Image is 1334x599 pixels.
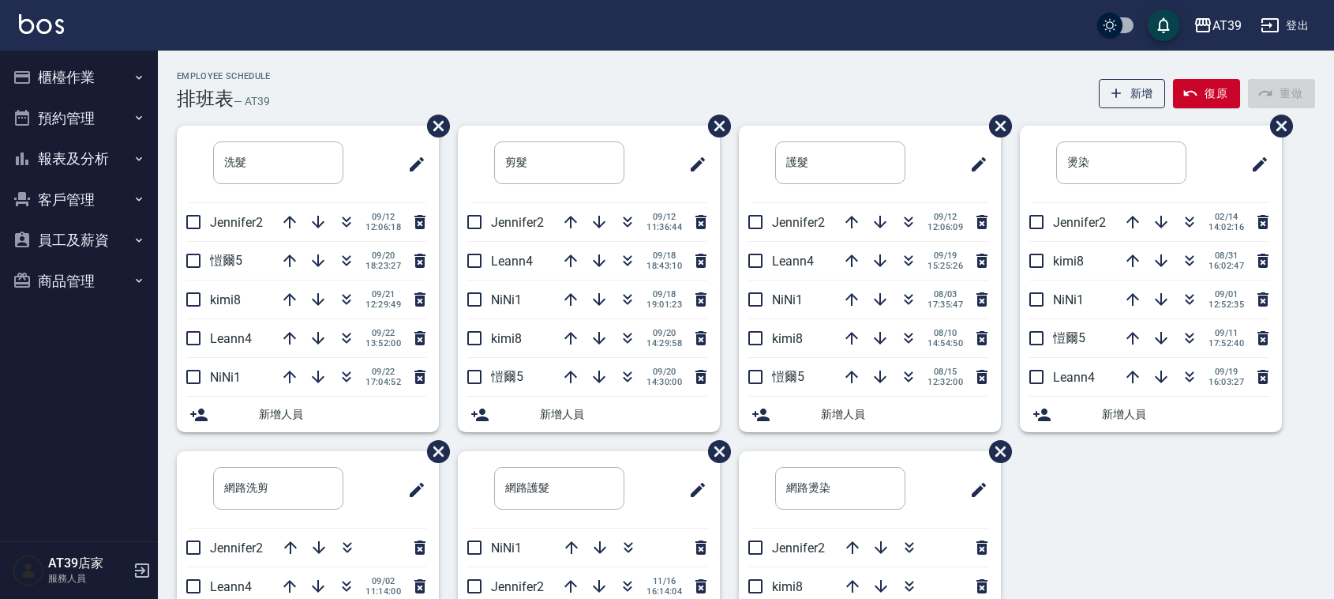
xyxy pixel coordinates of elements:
span: 11:14:00 [365,586,401,597]
span: Jennifer2 [491,215,544,230]
h6: — AT39 [234,93,270,110]
span: 12:06:09 [927,222,963,232]
span: 09/02 [365,576,401,586]
span: 愷爾5 [772,369,804,384]
span: kimi8 [491,331,522,346]
span: 愷爾5 [210,253,242,268]
span: 修改班表的標題 [398,145,426,183]
span: NiNi1 [491,292,522,307]
h2: Employee Schedule [177,71,271,81]
span: 刪除班表 [696,103,733,149]
span: NiNi1 [210,370,241,385]
span: 修改班表的標題 [1241,145,1269,183]
span: 09/12 [927,212,963,222]
span: Leann4 [210,579,252,594]
input: 排版標題 [494,467,624,510]
span: 愷爾5 [1053,330,1085,345]
span: NiNi1 [491,541,522,556]
span: 09/22 [365,367,401,377]
button: 新增 [1099,79,1166,108]
span: kimi8 [772,579,803,594]
span: 19:01:23 [646,299,682,310]
span: Jennifer2 [772,215,825,230]
span: 09/19 [1208,367,1244,377]
input: 排版標題 [775,467,905,510]
span: 09/12 [365,212,401,222]
span: 新增人員 [540,406,707,423]
span: NiNi1 [772,292,803,307]
span: 08/31 [1208,251,1244,261]
span: kimi8 [772,331,803,346]
button: 客戶管理 [6,179,152,220]
span: 14:54:50 [927,338,963,348]
span: Jennifer2 [772,541,825,556]
input: 排版標題 [213,141,343,184]
span: 14:30:00 [646,377,682,387]
img: Logo [19,14,64,34]
span: 新增人員 [1102,406,1269,423]
button: 員工及薪資 [6,220,152,261]
span: Jennifer2 [1053,215,1106,230]
input: 排版標題 [494,141,624,184]
span: 11/16 [646,576,682,586]
span: Jennifer2 [210,215,263,230]
div: 新增人員 [1020,397,1282,432]
span: 新增人員 [821,406,988,423]
span: 14:29:58 [646,338,682,348]
input: 排版標題 [213,467,343,510]
span: 修改班表的標題 [679,471,707,509]
span: 09/12 [646,212,682,222]
span: 刪除班表 [977,103,1014,149]
button: 櫃檯作業 [6,57,152,98]
h5: AT39店家 [48,556,129,571]
span: Jennifer2 [491,579,544,594]
span: 愷爾5 [491,369,523,384]
span: 刪除班表 [415,428,452,475]
span: 02/14 [1208,212,1244,222]
h3: 排班表 [177,88,234,110]
span: 修改班表的標題 [398,471,426,509]
span: 15:25:26 [927,261,963,271]
img: Person [13,555,44,586]
span: 12:06:18 [365,222,401,232]
span: Leann4 [210,331,252,346]
button: 商品管理 [6,261,152,302]
span: 17:52:40 [1208,338,1244,348]
div: 新增人員 [458,397,720,432]
span: 08/03 [927,289,963,299]
span: 08/15 [927,367,963,377]
span: 16:02:47 [1208,261,1244,271]
span: 16:03:27 [1208,377,1244,387]
span: 18:23:27 [365,261,401,271]
span: 09/19 [927,251,963,261]
span: 13:52:00 [365,338,401,348]
span: 刪除班表 [415,103,452,149]
span: 17:35:47 [927,299,963,310]
span: 09/20 [646,367,682,377]
p: 服務人員 [48,571,129,586]
span: 刪除班表 [696,428,733,475]
input: 排版標題 [1056,141,1186,184]
span: 11:36:44 [646,222,682,232]
span: 新增人員 [259,406,426,423]
span: 16:14:04 [646,586,682,597]
span: 12:32:00 [927,377,963,387]
button: save [1148,9,1179,41]
span: 刪除班表 [977,428,1014,475]
input: 排版標題 [775,141,905,184]
span: 09/18 [646,251,682,261]
span: kimi8 [210,292,241,307]
div: 新增人員 [177,397,439,432]
span: 12:52:35 [1208,299,1244,310]
span: 刪除班表 [1258,103,1295,149]
span: Leann4 [491,254,533,269]
span: 09/18 [646,289,682,299]
span: 修改班表的標題 [960,471,988,509]
span: Leann4 [772,254,814,269]
span: 09/01 [1208,289,1244,299]
span: Jennifer2 [210,541,263,556]
span: kimi8 [1053,254,1084,269]
span: 09/21 [365,289,401,299]
button: 預約管理 [6,98,152,139]
span: 修改班表的標題 [960,145,988,183]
